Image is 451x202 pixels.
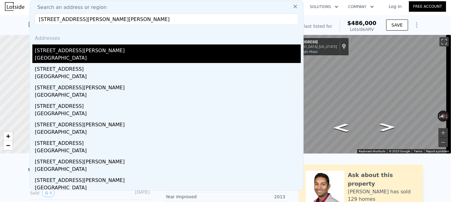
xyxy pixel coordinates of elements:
[28,167,152,173] div: LISTING & SALE HISTORY
[285,40,337,45] div: [STREET_ADDRESS]
[411,19,423,31] button: Show Options
[373,121,402,133] path: Go North, Perfection Lake Ave
[32,30,301,44] div: Addresses
[35,147,301,156] div: [GEOGRAPHIC_DATA]
[42,189,55,197] button: View historical data
[122,189,150,197] div: [DATE]
[438,111,441,122] button: Rotate counterclockwise
[305,1,343,12] button: Solutions
[35,119,301,128] div: [STREET_ADDRESS][PERSON_NAME]
[3,132,13,141] a: Zoom in
[35,82,301,91] div: [STREET_ADDRESS][PERSON_NAME]
[5,2,24,11] img: Lotside
[35,73,301,82] div: [GEOGRAPHIC_DATA]
[35,110,301,119] div: [GEOGRAPHIC_DATA]
[35,174,301,184] div: [STREET_ADDRESS][PERSON_NAME]
[282,35,451,154] div: Map
[35,184,301,193] div: [GEOGRAPHIC_DATA]
[347,26,377,32] div: Lotside ARV
[326,122,356,134] path: Go South, Perfection Lake Ave
[389,149,410,153] span: © 2025 Google
[343,1,379,12] button: Company
[166,194,226,200] div: Year Improved
[409,1,446,12] a: Free Account
[348,171,417,188] div: Ask about this property
[285,45,337,49] div: [GEOGRAPHIC_DATA], [US_STATE]
[35,100,301,110] div: [STREET_ADDRESS]
[282,35,451,154] div: Street View
[3,141,13,150] a: Zoom out
[32,4,107,11] span: Search an address or region
[6,132,10,140] span: +
[35,91,301,100] div: [GEOGRAPHIC_DATA]
[35,156,301,166] div: [STREET_ADDRESS][PERSON_NAME]
[6,141,10,149] span: −
[30,189,85,197] div: Sold
[381,3,409,10] a: Log In
[414,149,422,153] a: Terms
[35,14,298,25] input: Enter an address, city, region, neighborhood or zip code
[386,19,408,31] button: SAVE
[347,20,377,26] span: $486,000
[35,166,301,174] div: [GEOGRAPHIC_DATA]
[446,111,449,122] button: Rotate clockwise
[426,149,449,153] a: Report a problem
[440,37,449,46] button: Toggle fullscreen view
[437,113,449,120] button: Reset the view
[226,194,285,200] div: 2013
[35,137,301,147] div: [STREET_ADDRESS]
[28,20,187,29] div: [STREET_ADDRESS] , [DATE] , [GEOGRAPHIC_DATA] 78380
[35,44,301,54] div: [STREET_ADDRESS][PERSON_NAME]
[279,23,332,29] div: Off Market, last listed for
[35,128,301,137] div: [GEOGRAPHIC_DATA]
[35,63,301,73] div: [STREET_ADDRESS]
[342,43,346,50] a: Show location on map
[439,138,448,147] button: Zoom out
[35,54,301,63] div: [GEOGRAPHIC_DATA]
[439,128,448,137] button: Zoom in
[359,149,385,154] button: Keyboard shortcuts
